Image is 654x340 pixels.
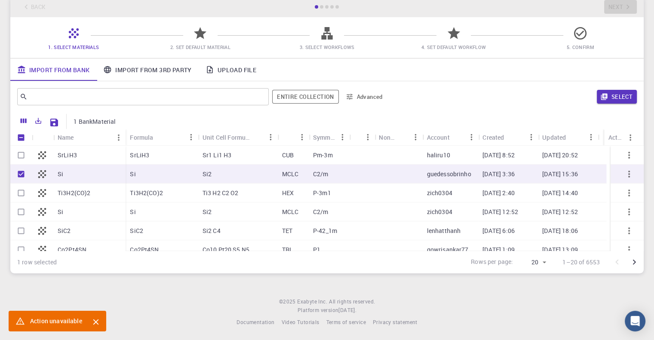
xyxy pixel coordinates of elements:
[313,129,335,146] div: Symmetry
[471,257,513,267] p: Rows per page:
[203,208,212,216] p: Si2
[542,208,578,216] p: [DATE] 12:52
[353,130,367,144] button: Sort
[329,297,375,306] span: All rights reserved.
[326,318,365,327] a: Terms of service
[58,151,77,159] p: SrLiH3
[32,129,53,146] div: Icon
[625,311,645,331] div: Open Intercom Messenger
[421,44,486,50] span: 4. Set Default Workflow
[313,245,320,254] p: P1
[464,130,478,144] button: Menu
[236,319,274,325] span: Documentation
[542,170,578,178] p: [DATE] 15:36
[379,129,395,146] div: Non-periodic
[608,129,623,146] div: Actions
[279,297,297,306] span: © 2025
[427,227,461,235] p: lenhatthanh
[31,114,46,128] button: Export
[282,151,294,159] p: CUB
[482,170,515,178] p: [DATE] 3:36
[89,315,103,329] button: Close
[427,189,452,197] p: zich0304
[74,117,116,126] p: 1 BankMaterial
[299,44,354,50] span: 3. Select Workflows
[482,129,504,146] div: Created
[409,130,423,144] button: Menu
[482,208,518,216] p: [DATE] 12:52
[542,129,566,146] div: Updated
[17,6,44,14] span: Destek
[272,90,338,104] button: Entire collection
[604,129,637,146] div: Actions
[562,258,600,266] p: 1–20 of 6553
[450,130,464,144] button: Sort
[130,151,149,159] p: SrLiH3
[427,208,452,216] p: zich0304
[46,114,63,131] button: Save Explorer Settings
[478,129,538,146] div: Created
[282,170,299,178] p: MCLC
[250,130,264,144] button: Sort
[349,129,375,146] div: Tags
[130,129,153,146] div: Formula
[427,129,450,146] div: Account
[542,189,578,197] p: [DATE] 14:40
[427,245,474,254] p: gowrisankar7755
[313,227,337,235] p: P-42_1m
[623,131,637,144] button: Menu
[48,44,99,50] span: 1. Select Materials
[504,130,518,144] button: Sort
[10,58,96,81] a: Import From Bank
[423,129,479,146] div: Account
[278,129,309,146] div: Lattice
[298,306,338,315] span: Platform version
[342,90,387,104] button: Advanced
[516,256,549,269] div: 20
[130,170,135,178] p: Si
[482,151,515,159] p: [DATE] 8:52
[373,318,418,327] a: Privacy statement
[482,245,515,254] p: [DATE] 1:09
[130,227,143,235] p: SiC2
[130,208,135,216] p: Si
[295,130,309,144] button: Menu
[282,227,292,235] p: TET
[313,189,331,197] p: P-3m1
[375,129,422,146] div: Non-periodic
[58,208,63,216] p: Si
[58,170,63,178] p: Si
[538,129,598,146] div: Updated
[282,189,294,197] p: HEX
[58,245,86,254] p: Co2Pt4SN
[338,306,356,315] a: [DATE].
[282,245,291,254] p: TRI
[297,297,327,306] a: Exabyte Inc.
[130,245,159,254] p: Co2Pt4SN
[130,189,163,197] p: Ti3H2(CO)2
[542,227,578,235] p: [DATE] 18:06
[153,130,167,144] button: Sort
[203,129,250,146] div: Unit Cell Formula
[313,170,329,178] p: C2/m
[203,227,221,235] p: Si2 C4
[272,90,338,104] span: Filter throughout whole library including sets (folders)
[74,131,88,144] button: Sort
[58,227,71,235] p: SiC2
[626,254,643,271] button: Go to next page
[542,245,578,254] p: [DATE] 13:09
[264,130,278,144] button: Menu
[309,129,349,146] div: Symmetry
[53,129,126,146] div: Name
[338,306,356,313] span: [DATE] .
[126,129,198,146] div: Formula
[597,90,637,104] button: Select
[566,130,580,144] button: Sort
[198,129,278,146] div: Unit Cell Formula
[16,114,31,128] button: Columns
[282,130,296,144] button: Sort
[170,44,230,50] span: 2. Set Default Material
[203,189,239,197] p: Ti3 H2 C2 O2
[395,130,409,144] button: Sort
[361,130,375,144] button: Menu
